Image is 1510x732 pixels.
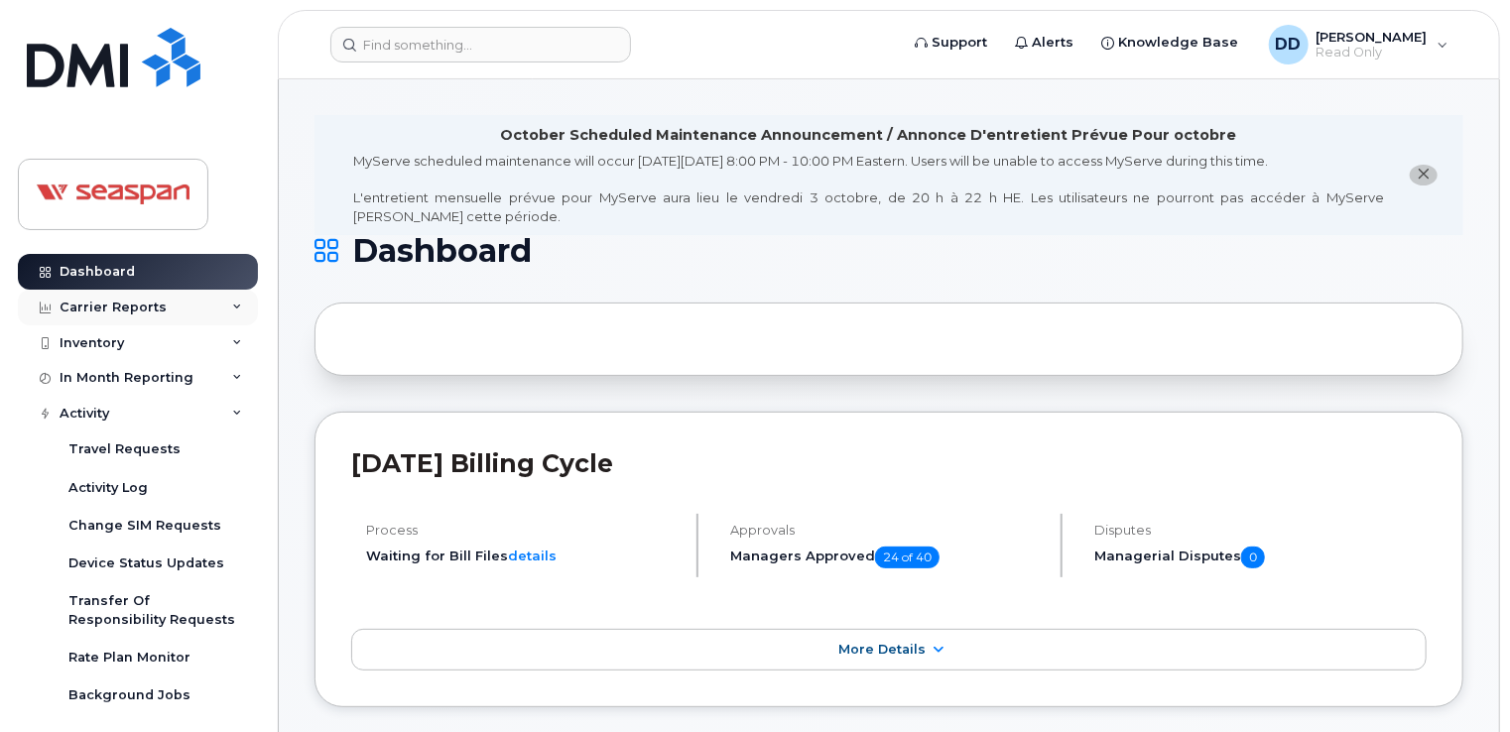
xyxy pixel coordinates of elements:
[1094,523,1427,538] h4: Disputes
[501,125,1237,146] div: October Scheduled Maintenance Announcement / Annonce D'entretient Prévue Pour octobre
[353,152,1384,225] div: MyServe scheduled maintenance will occur [DATE][DATE] 8:00 PM - 10:00 PM Eastern. Users will be u...
[366,547,680,565] li: Waiting for Bill Files
[730,547,1044,568] h5: Managers Approved
[352,236,532,266] span: Dashboard
[875,547,940,568] span: 24 of 40
[1094,547,1427,568] h5: Managerial Disputes
[838,642,926,657] span: More Details
[1410,165,1438,185] button: close notification
[366,523,680,538] h4: Process
[508,548,557,563] a: details
[730,523,1044,538] h4: Approvals
[351,448,1427,478] h2: [DATE] Billing Cycle
[1241,547,1265,568] span: 0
